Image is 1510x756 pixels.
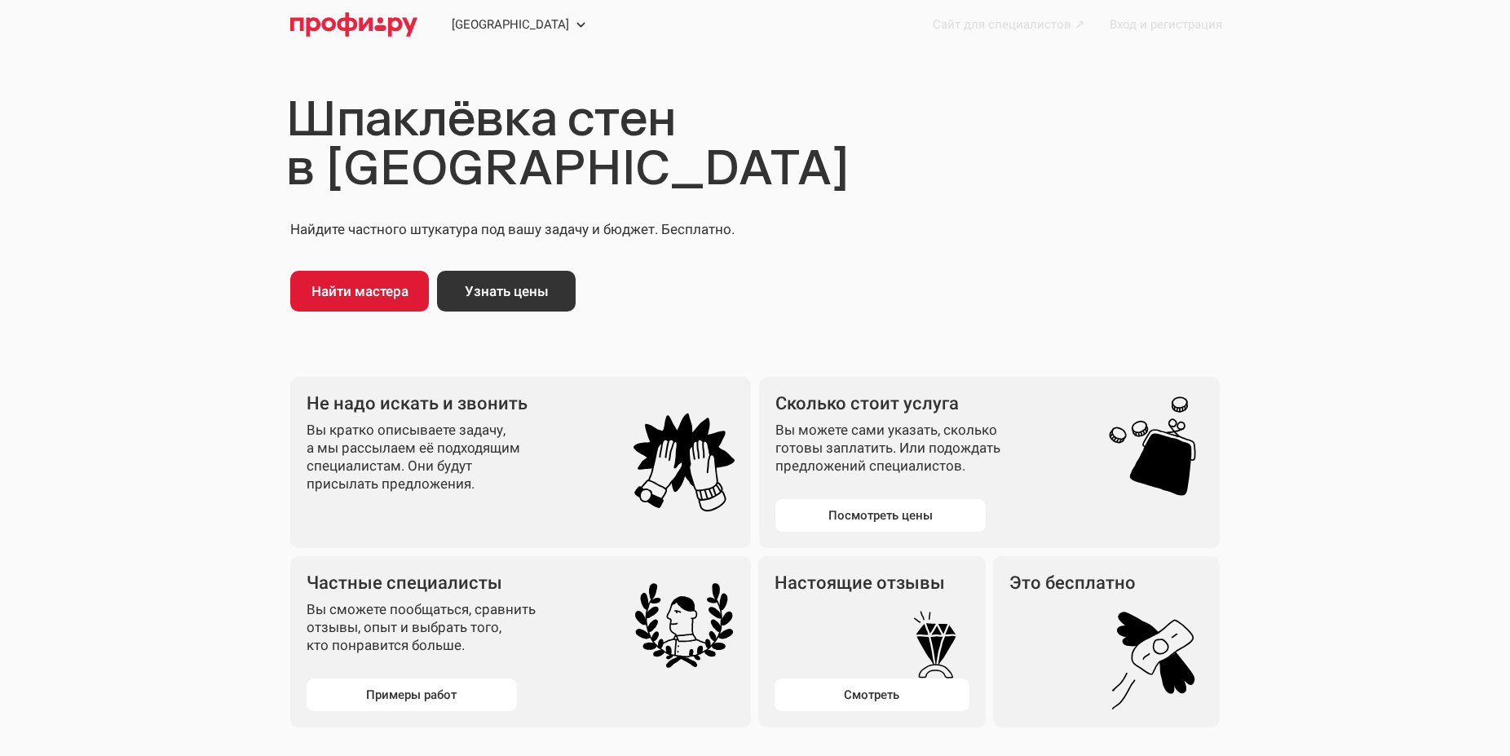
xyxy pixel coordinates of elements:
[933,19,1085,31] span: Сайт для специалистов ↗
[307,573,537,594] h4: Частные специалисты
[307,421,537,493] p: Вы кратко описываете задачу, а мы рассылаем её подходящим специалистам. Они будут присылать предл...
[787,689,956,701] span: Смотреть
[1110,19,1222,31] span: Вход и регистрация
[449,285,563,298] span: Узнать цены
[307,393,537,414] h4: Не надо искать и звонить
[307,679,517,711] button: Примеры работ
[1009,573,1203,594] h3: Это бесплатно
[775,393,1006,414] h4: Сколько стоит услуга
[286,98,1220,196] h1: Шпаклёвка стен в [GEOGRAPHIC_DATA]
[319,689,505,701] span: Примеры работ
[307,600,537,654] p: Вы сможете пообщаться, сравнить отзывы, опыт и выбрать того, кто понравится больше.
[775,573,969,594] h3: Настоящие отзывы
[437,271,576,312] a: Узнать цены
[290,220,1220,238] p: Найдите частного штукатура под вашу задачу и бюджет. Бесплатно.
[434,8,599,41] button: [GEOGRAPHIC_DATA]
[775,499,986,532] button: Посмотреть цены
[452,19,569,31] span: [GEOGRAPHIC_DATA]
[921,8,1097,41] a: Сайт для специалистов ↗
[775,679,969,711] button: Смотреть
[1097,8,1234,41] a: Вход и регистрация
[788,510,974,522] span: Посмотреть цены
[290,271,429,312] a: Найти мастера
[775,421,1006,475] p: Вы можете сами указать, сколько готовы заплатить. Или подождать предложений специалистов.
[302,285,417,298] span: Найти мастера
